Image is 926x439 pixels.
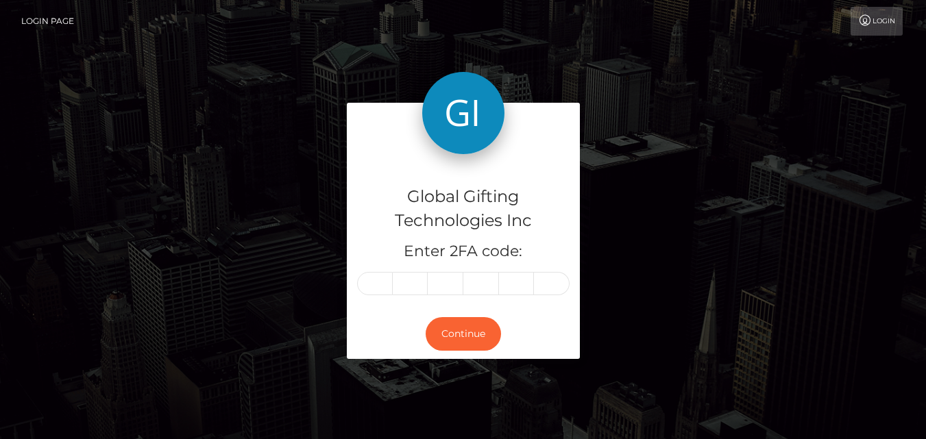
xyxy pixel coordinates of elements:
a: Login Page [21,7,74,36]
button: Continue [426,317,501,351]
h5: Enter 2FA code: [357,241,570,262]
img: Global Gifting Technologies Inc [422,72,504,154]
a: Login [851,7,903,36]
h4: Global Gifting Technologies Inc [357,185,570,233]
